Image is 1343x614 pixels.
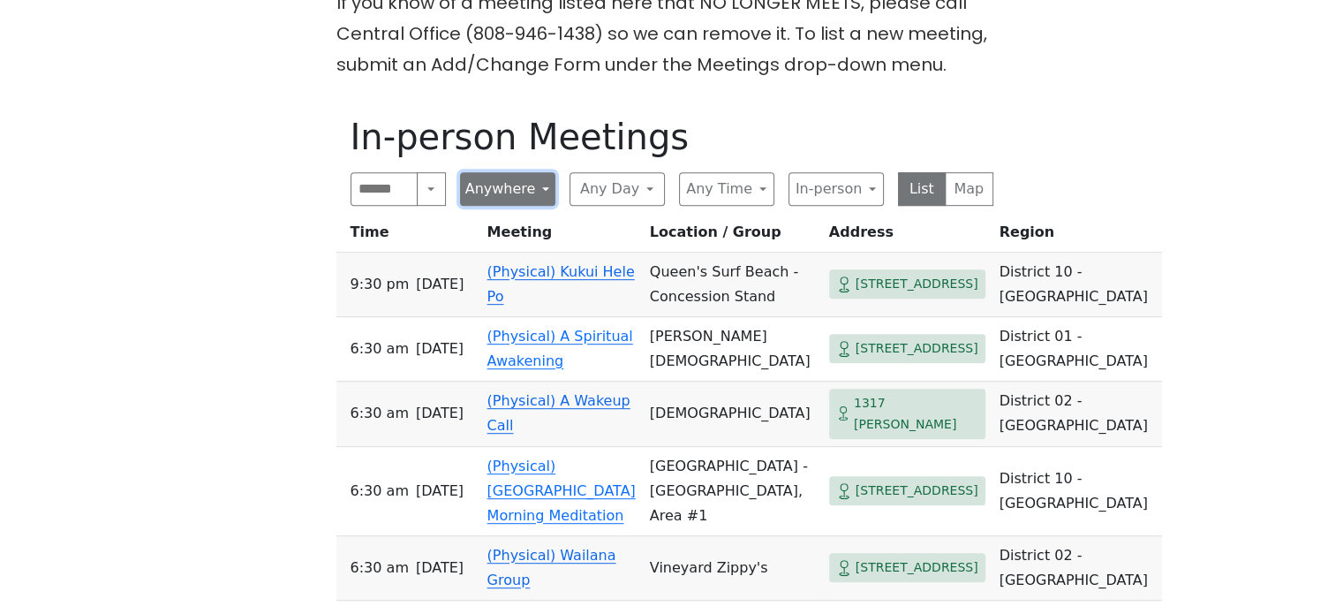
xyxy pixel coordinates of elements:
[570,172,665,206] button: Any Day
[992,447,1162,536] td: District 10 - [GEOGRAPHIC_DATA]
[487,263,635,305] a: (Physical) Kukui Hele Po
[487,458,636,524] a: (Physical) [GEOGRAPHIC_DATA] Morning Meditation
[898,172,947,206] button: List
[643,447,822,536] td: [GEOGRAPHIC_DATA] - [GEOGRAPHIC_DATA], Area #1
[351,556,409,580] span: 6:30 AM
[416,556,464,580] span: [DATE]
[643,536,822,601] td: Vineyard Zippy's
[460,172,555,206] button: Anywhere
[336,220,480,253] th: Time
[643,382,822,447] td: [DEMOGRAPHIC_DATA]
[351,172,419,206] input: Search
[856,557,978,579] span: [STREET_ADDRESS]
[351,116,993,158] h1: In-person Meetings
[351,337,409,361] span: 6:30 AM
[351,479,409,504] span: 6:30 AM
[487,547,616,588] a: (Physical) Wailana Group
[945,172,993,206] button: Map
[856,480,978,502] span: [STREET_ADDRESS]
[351,272,410,297] span: 9:30 PM
[351,401,409,426] span: 6:30 AM
[992,536,1162,601] td: District 02 - [GEOGRAPHIC_DATA]
[679,172,774,206] button: Any Time
[416,401,464,426] span: [DATE]
[416,479,464,504] span: [DATE]
[822,220,992,253] th: Address
[856,273,978,295] span: [STREET_ADDRESS]
[854,392,978,436] span: 1317 [PERSON_NAME]
[992,253,1162,317] td: District 10 - [GEOGRAPHIC_DATA]
[992,382,1162,447] td: District 02 - [GEOGRAPHIC_DATA]
[992,317,1162,382] td: District 01 - [GEOGRAPHIC_DATA]
[992,220,1162,253] th: Region
[643,317,822,382] td: [PERSON_NAME][DEMOGRAPHIC_DATA]
[416,337,464,361] span: [DATE]
[487,392,630,434] a: (Physical) A Wakeup Call
[480,220,643,253] th: Meeting
[856,337,978,360] span: [STREET_ADDRESS]
[788,172,884,206] button: In-person
[417,172,445,206] button: Search
[643,253,822,317] td: Queen's Surf Beach - Concession Stand
[487,328,633,369] a: (Physical) A Spiritual Awakening
[643,220,822,253] th: Location / Group
[416,272,464,297] span: [DATE]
